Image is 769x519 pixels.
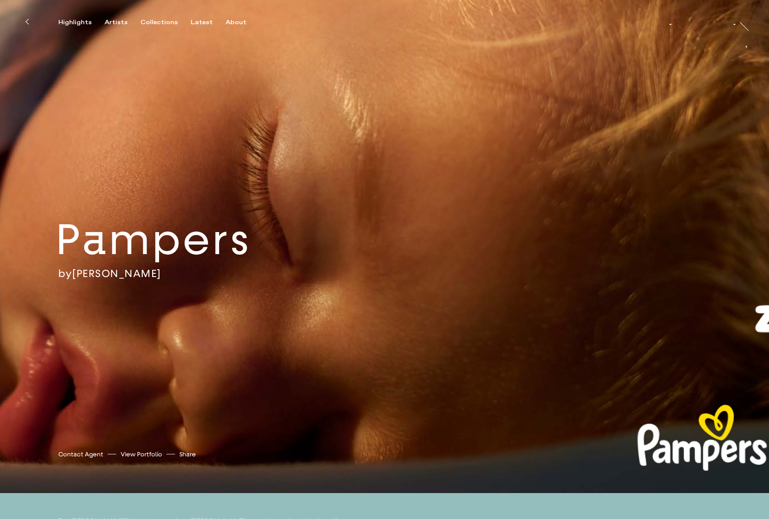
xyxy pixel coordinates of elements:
div: About [226,19,246,26]
button: Collections [140,19,191,26]
a: Contact Agent [58,450,103,459]
div: [PERSON_NAME] [669,25,736,32]
a: [PERSON_NAME] [72,267,161,280]
div: At [PERSON_NAME] [739,35,746,112]
button: Share [179,449,196,460]
span: by [58,267,72,280]
button: Latest [191,19,226,26]
div: Latest [191,19,213,26]
h2: Pampers [56,213,310,267]
div: Collections [140,19,178,26]
a: [PERSON_NAME] [669,16,736,25]
a: View Portfolio [121,450,162,459]
a: At [PERSON_NAME] [746,35,754,70]
button: Artists [105,19,140,26]
div: Highlights [58,19,92,26]
button: Highlights [58,19,105,26]
button: About [226,19,259,26]
div: Artists [105,19,128,26]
